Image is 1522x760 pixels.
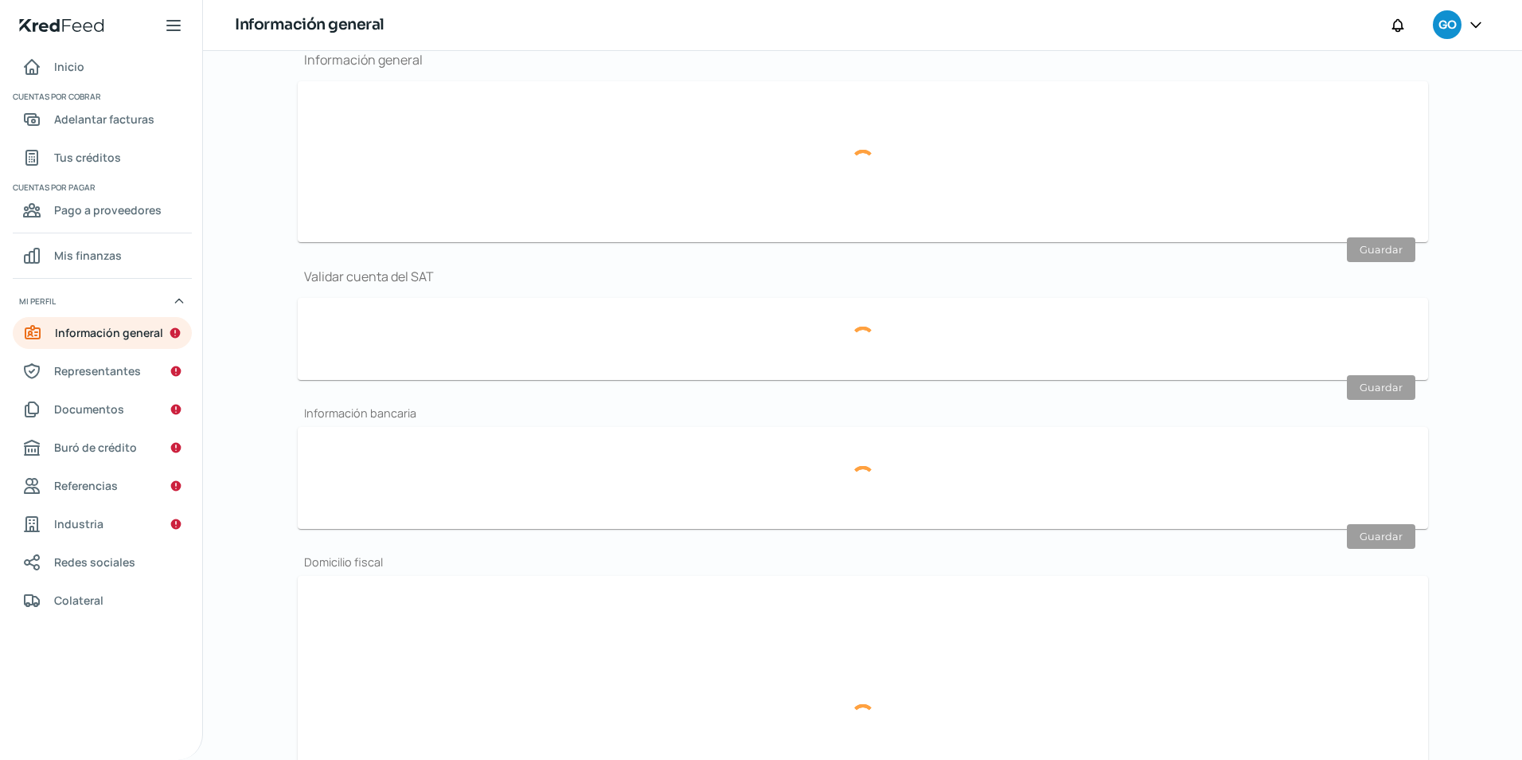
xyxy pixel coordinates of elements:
a: Colateral [13,585,192,617]
a: Buró de crédito [13,432,192,464]
span: Pago a proveedores [54,200,162,220]
a: Pago a proveedores [13,194,192,226]
span: Mis finanzas [54,245,122,265]
span: Referencias [54,476,118,496]
a: Referencias [13,470,192,502]
a: Inicio [13,51,192,83]
button: Guardar [1347,524,1415,549]
span: Mi perfil [19,294,56,308]
span: Tus créditos [54,147,121,167]
span: Adelantar facturas [54,109,154,129]
button: Guardar [1347,237,1415,262]
h1: Información general [298,51,1428,69]
h1: Información general [235,14,384,37]
h2: Domicilio fiscal [298,554,1428,570]
span: Documentos [54,399,124,419]
span: Colateral [54,590,103,610]
a: Representantes [13,355,192,387]
span: Industria [54,514,103,534]
span: Buró de crédito [54,437,137,457]
a: Industria [13,508,192,540]
span: Redes sociales [54,552,135,572]
a: Tus créditos [13,142,192,174]
h1: Validar cuenta del SAT [298,268,1428,285]
button: Guardar [1347,375,1415,400]
a: Documentos [13,394,192,425]
span: Representantes [54,361,141,381]
a: Información general [13,317,192,349]
span: GO [1438,16,1456,35]
span: Inicio [54,57,84,76]
h2: Información bancaria [298,405,1428,421]
span: Cuentas por cobrar [13,89,189,104]
span: Información general [55,323,163,343]
a: Mis finanzas [13,240,192,272]
a: Redes sociales [13,546,192,578]
span: Cuentas por pagar [13,180,189,194]
a: Adelantar facturas [13,104,192,135]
